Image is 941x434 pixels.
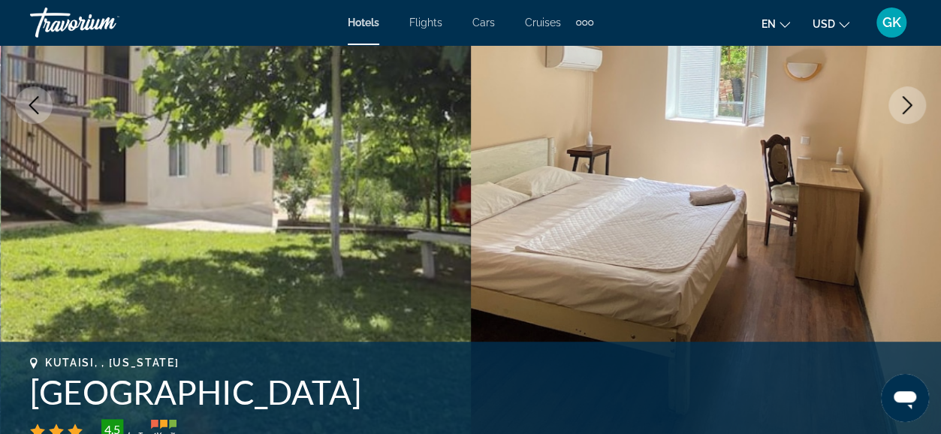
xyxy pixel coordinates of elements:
span: USD [813,18,835,30]
button: Change currency [813,13,849,35]
button: Next image [888,86,926,124]
a: Cruises [525,17,561,29]
a: Flights [409,17,442,29]
button: Change language [762,13,790,35]
button: Previous image [15,86,53,124]
a: Travorium [30,3,180,42]
a: Cars [472,17,495,29]
h1: [GEOGRAPHIC_DATA] [30,372,911,411]
span: en [762,18,776,30]
iframe: Кнопка запуска окна обмена сообщениями [881,374,929,422]
span: GK [882,15,901,30]
a: Hotels [348,17,379,29]
span: Kutaisi, , [US_STATE] [45,357,179,369]
button: User Menu [872,7,911,38]
button: Extra navigation items [576,11,593,35]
